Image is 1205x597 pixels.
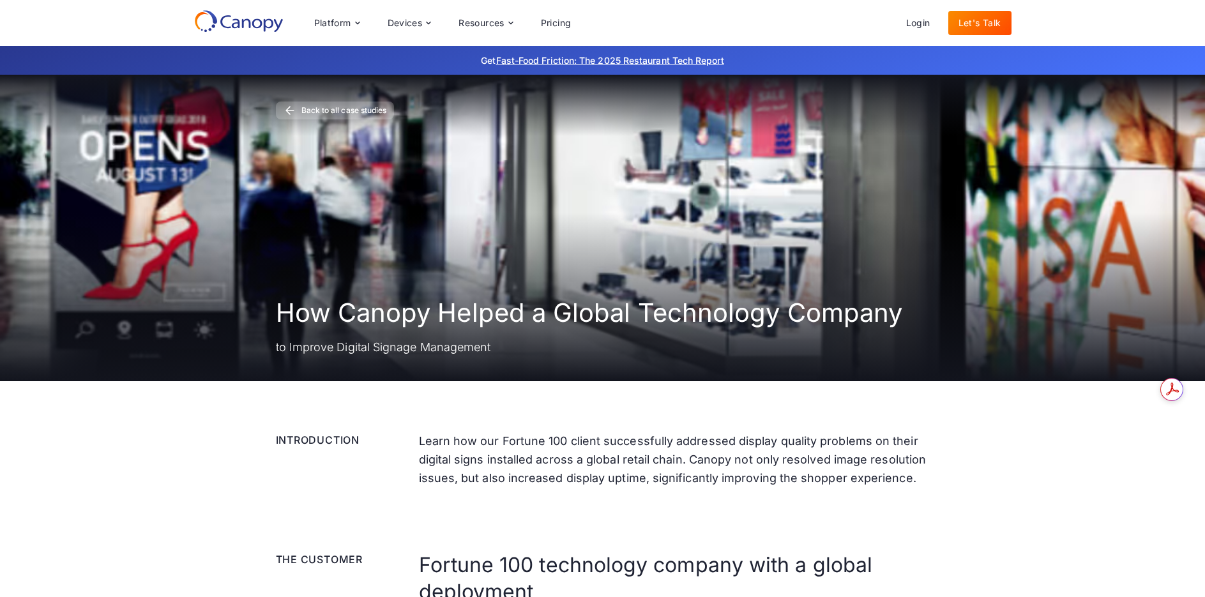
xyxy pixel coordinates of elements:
div: Platform [314,19,351,27]
a: Pricing [531,11,582,35]
a: Fast-Food Friction: The 2025 Restaurant Tech Report [496,55,724,66]
p: Learn how our Fortune 100 client successfully addressed display quality problems on their digital... [419,432,930,487]
p: Get [290,54,916,67]
div: Introduction [276,432,404,448]
div: Back to all case studies [301,107,387,114]
a: Back to all case studies [276,102,395,119]
a: Login [896,11,941,35]
div: Devices [388,19,423,27]
div: Resources [459,19,504,27]
div: The Customer [276,552,404,567]
a: Let's Talk [948,11,1012,35]
p: to Improve Digital Signage Management [276,338,930,356]
div: Resources [448,10,522,36]
div: Devices [377,10,441,36]
p: ‍ [419,497,930,516]
h1: How Canopy Helped a Global Technology Company [276,298,930,328]
div: Platform [304,10,370,36]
